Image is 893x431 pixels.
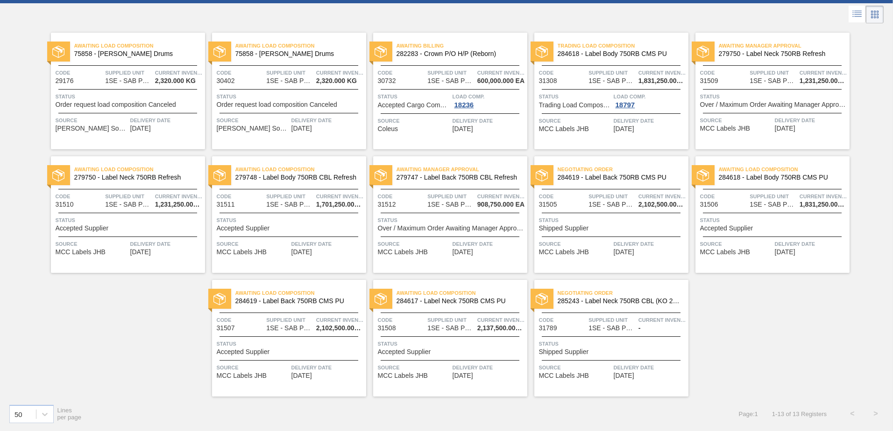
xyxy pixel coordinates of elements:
[266,192,314,201] span: Supplied Unit
[378,339,525,348] span: Status
[397,50,520,57] span: 282283 - Crown P/O H/P (Reborn)
[217,101,337,108] span: Order request load composition Canceled
[316,68,364,77] span: Current inventory
[366,280,527,396] a: statusAwaiting Load Composition284617 - Label Neck 750RB CMS PUCode31508Supplied Unit1SE - SAB Po...
[266,315,314,325] span: Supplied Unit
[378,68,425,77] span: Code
[427,315,475,325] span: Supplied Unit
[539,192,587,201] span: Code
[539,325,557,332] span: 31789
[800,201,847,208] span: 1,831,250.000 EA
[866,6,884,23] div: Card Vision
[291,363,364,372] span: Delivery Date
[217,239,289,249] span: Source
[56,101,176,108] span: Order request load composition Canceled
[539,249,589,256] span: MCC Labels JHB
[44,33,205,149] a: statusAwaiting Load Composition75858 - [PERSON_NAME] DrumsCode29176Supplied Unit1SE - SAB Polokwa...
[105,192,153,201] span: Supplied Unit
[588,192,636,201] span: Supplied Unit
[217,116,289,125] span: Source
[57,407,82,421] span: Lines per page
[614,363,686,372] span: Delivery Date
[453,92,525,109] a: Load Comp.18236
[539,225,589,232] span: Shipped Supplier
[588,77,635,84] span: 1SE - SAB Polokwane Brewery
[539,68,587,77] span: Code
[56,192,103,201] span: Code
[217,315,264,325] span: Code
[539,363,611,372] span: Source
[316,77,357,84] span: 2,320.000 KG
[44,156,205,273] a: statusAwaiting Load Composition279750 - Label Neck 750RB RefreshCode31510Supplied Unit1SE - SAB P...
[539,125,589,132] span: MCC Labels JHB
[205,156,366,273] a: statusAwaiting Load Composition279748 - Label Body 750RB CBL RefreshCode31511Supplied Unit1SE - S...
[539,348,589,355] span: Shipped Supplier
[235,174,359,181] span: 279748 - Label Body 750RB CBL Refresh
[638,315,686,325] span: Current inventory
[217,249,267,256] span: MCC Labels JHB
[378,102,450,109] span: Accepted Cargo Composition
[56,77,74,84] span: 29176
[539,239,611,249] span: Source
[217,339,364,348] span: Status
[453,249,473,256] span: 09/09/2025
[453,125,473,132] span: 08/16/2025
[378,215,525,225] span: Status
[235,41,366,50] span: Awaiting Load Composition
[539,339,686,348] span: Status
[527,280,688,396] a: statusNegotiating Order285243 - Label Neck 750RB CBL (KO 2025)Code31789Supplied Unit1SE - SAB Pol...
[539,92,611,101] span: Status
[266,77,313,84] span: 1SE - SAB Polokwane Brewery
[378,125,398,132] span: Coleus
[638,325,641,332] span: -
[700,239,773,249] span: Source
[155,201,203,208] span: 1,231,250.000 EA
[453,363,525,372] span: Delivery Date
[614,372,634,379] span: 09/17/2025
[56,249,106,256] span: MCC Labels JHB
[775,125,795,132] span: 09/07/2025
[378,92,450,101] span: Status
[291,239,364,249] span: Delivery Date
[378,315,425,325] span: Code
[427,68,475,77] span: Supplied Unit
[378,363,450,372] span: Source
[588,325,635,332] span: 1SE - SAB Polokwane Brewery
[750,192,797,201] span: Supplied Unit
[558,41,688,50] span: Trading Load Composition
[378,249,428,256] span: MCC Labels JHB
[588,315,636,325] span: Supplied Unit
[291,116,364,125] span: Delivery Date
[105,201,152,208] span: 1SE - SAB Polokwane Brewery
[74,50,198,57] span: 75858 - Glue Casien Drums
[477,201,524,208] span: 908,750.000 EA
[477,77,524,84] span: 600,000.000 EA
[697,46,709,58] img: status
[536,169,548,181] img: status
[775,239,847,249] span: Delivery Date
[266,325,313,332] span: 1SE - SAB Polokwane Brewery
[155,192,203,201] span: Current inventory
[266,68,314,77] span: Supplied Unit
[74,41,205,50] span: Awaiting Load Composition
[105,68,153,77] span: Supplied Unit
[266,201,313,208] span: 1SE - SAB Polokwane Brewery
[477,192,525,201] span: Current inventory
[378,239,450,249] span: Source
[378,225,525,232] span: Over / Maximum Order Awaiting Manager Approval
[800,192,847,201] span: Current inventory
[14,410,22,418] div: 50
[316,201,364,208] span: 1,701,250.000 EA
[539,315,587,325] span: Code
[539,102,611,109] span: Trading Load Composition
[378,192,425,201] span: Code
[536,293,548,305] img: status
[614,116,686,125] span: Delivery Date
[772,410,827,417] span: 1 - 13 of 13 Registers
[719,165,850,174] span: Awaiting Load Composition
[558,174,681,181] span: 284619 - Label Back 750RB CMS PU
[638,77,686,84] span: 1,831,250.000 EA
[213,46,226,58] img: status
[427,325,474,332] span: 1SE - SAB Polokwane Brewery
[130,239,203,249] span: Delivery Date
